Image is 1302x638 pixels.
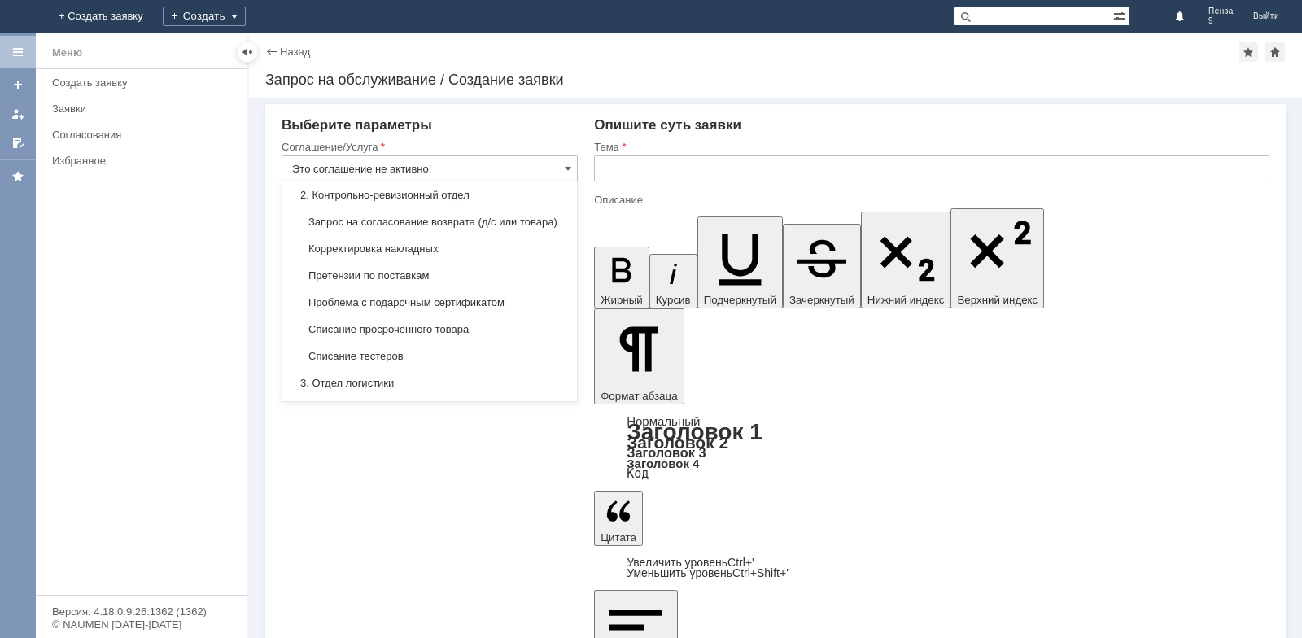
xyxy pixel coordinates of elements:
[292,216,567,229] span: Запрос на согласование возврата (д/с или товара)
[52,76,238,89] div: Создать заявку
[861,212,951,308] button: Нижний индекс
[627,556,754,569] a: Increase
[950,208,1044,308] button: Верхний индекс
[656,294,691,306] span: Курсив
[1113,7,1129,23] span: Расширенный поиск
[627,445,706,460] a: Заголовок 3
[52,43,82,63] div: Меню
[594,557,1269,579] div: Цитата
[282,142,575,152] div: Соглашение/Услуга
[727,556,754,569] span: Ctrl+'
[52,155,220,167] div: Избранное
[1239,42,1258,62] div: Добавить в избранное
[1208,7,1234,16] span: Пенза
[292,269,567,282] span: Претензии по поставкам
[5,101,31,127] a: Мои заявки
[594,117,741,133] span: Опишите суть заявки
[789,294,854,306] span: Зачеркнутый
[594,416,1269,479] div: Формат абзаца
[52,619,231,630] div: © NAUMEN [DATE]-[DATE]
[292,350,567,363] span: Списание тестеров
[1265,42,1285,62] div: Сделать домашней страницей
[292,189,567,202] span: 2. Контрольно-ревизионный отдел
[292,243,567,256] span: Корректировка накладных
[704,294,776,306] span: Подчеркнутый
[46,96,244,121] a: Заявки
[627,566,789,579] a: Decrease
[627,457,699,470] a: Заголовок 4
[594,194,1266,205] div: Описание
[594,308,684,404] button: Формат абзаца
[46,70,244,95] a: Создать заявку
[697,216,783,308] button: Подчеркнутый
[732,566,789,579] span: Ctrl+Shift+'
[601,531,636,544] span: Цитата
[46,122,244,147] a: Согласования
[5,130,31,156] a: Мои согласования
[601,294,643,306] span: Жирный
[627,466,649,481] a: Код
[627,414,700,428] a: Нормальный
[601,390,677,402] span: Формат абзаца
[594,491,643,546] button: Цитата
[292,296,567,309] span: Проблема с подарочным сертификатом
[280,46,310,58] a: Назад
[783,224,861,308] button: Зачеркнутый
[265,72,1286,88] div: Запрос на обслуживание / Создание заявки
[5,72,31,98] a: Создать заявку
[1208,16,1234,26] span: 9
[594,247,649,308] button: Жирный
[238,42,257,62] div: Скрыть меню
[594,142,1266,152] div: Тема
[627,433,728,452] a: Заголовок 2
[292,323,567,336] span: Списание просроченного товара
[282,117,432,133] span: Выберите параметры
[52,103,238,115] div: Заявки
[163,7,246,26] div: Создать
[627,419,762,444] a: Заголовок 1
[957,294,1038,306] span: Верхний индекс
[52,129,238,141] div: Согласования
[867,294,945,306] span: Нижний индекс
[292,377,567,390] span: 3. Отдел логистики
[52,606,231,617] div: Версия: 4.18.0.9.26.1362 (1362)
[649,254,697,308] button: Курсив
